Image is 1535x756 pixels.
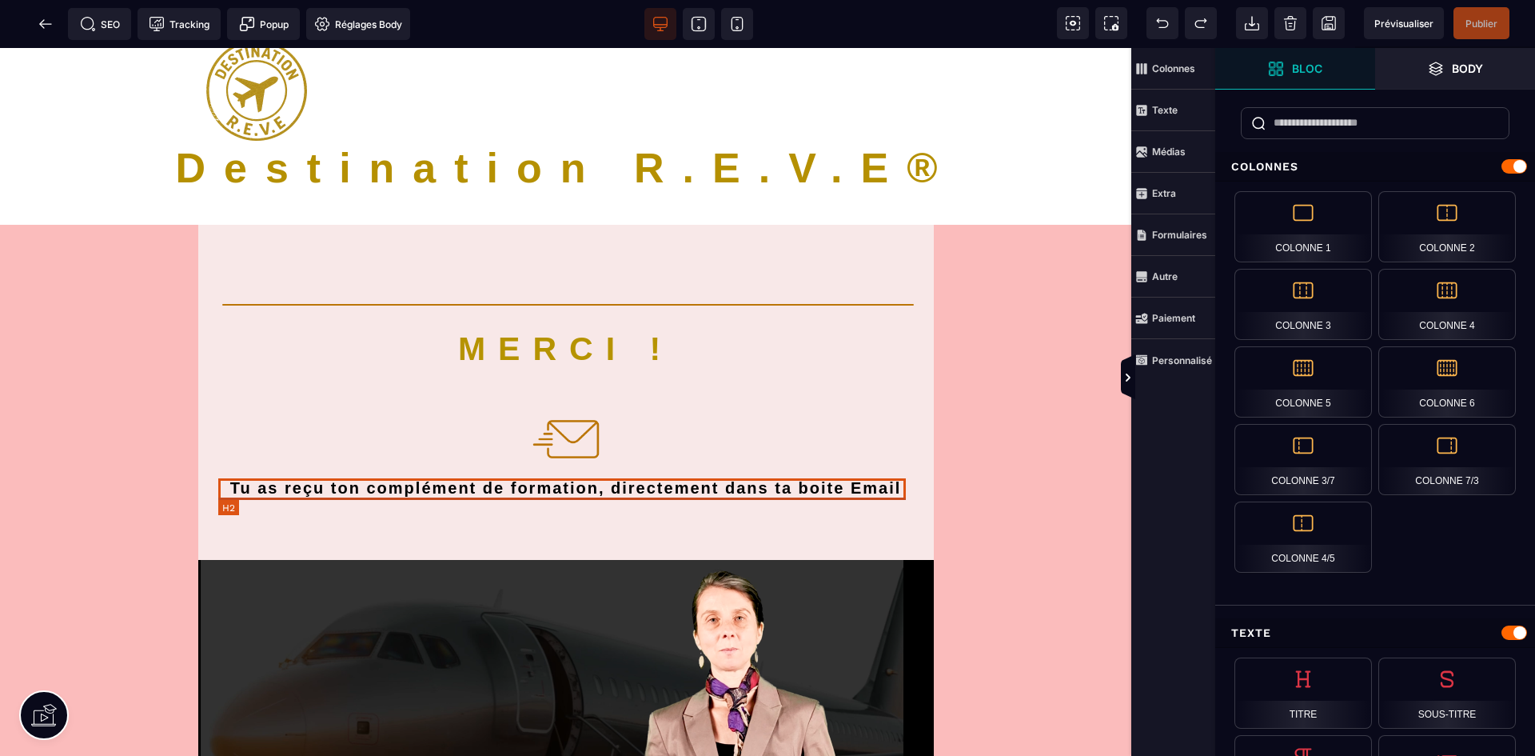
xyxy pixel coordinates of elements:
[1378,424,1516,495] div: Colonne 7/3
[1236,7,1268,39] span: Importer
[1234,424,1372,495] div: Colonne 3/7
[68,8,131,40] span: Métadata SEO
[1292,62,1322,74] strong: Bloc
[1234,658,1372,729] div: Titre
[1234,191,1372,262] div: Colonne 1
[1234,502,1372,573] div: Colonne 4/5
[80,16,120,32] span: SEO
[1146,7,1178,39] span: Défaire
[1378,346,1516,418] div: Colonne 6
[1215,354,1231,402] span: Afficher les vues
[1131,339,1215,381] span: Personnalisé
[1095,7,1127,39] span: Capture d'écran
[227,8,300,40] span: Créer une alerte modale
[1152,354,1212,366] strong: Personnalisé
[683,8,715,40] span: Voir tablette
[1131,90,1215,131] span: Texte
[1453,7,1509,39] span: Enregistrer le contenu
[149,16,209,32] span: Tracking
[1465,18,1497,30] span: Publier
[1131,131,1215,173] span: Médias
[1057,7,1089,39] span: Voir les composants
[314,16,402,32] span: Réglages Body
[1364,7,1444,39] span: Aperçu
[530,355,602,427] img: 7770039329ea2a7073a6e12a81ec41d7_email-7979298-BB7507.png
[1131,256,1215,298] span: Autre
[138,8,221,40] span: Code de suivi
[239,16,289,32] span: Popup
[1313,7,1345,39] span: Enregistrer
[1131,173,1215,214] span: Extra
[1452,62,1483,74] strong: Body
[1375,48,1535,90] span: Ouvrir les calques
[1234,269,1372,340] div: Colonne 3
[1215,618,1535,648] div: Texte
[1152,270,1178,282] strong: Autre
[721,8,753,40] span: Voir mobile
[306,8,410,40] span: Favicon
[30,8,62,40] span: Retour
[1131,214,1215,256] span: Formulaires
[1378,658,1516,729] div: Sous-titre
[1215,48,1375,90] span: Ouvrir les blocs
[1152,146,1186,158] strong: Médias
[1234,346,1372,418] div: Colonne 5
[1131,48,1215,90] span: Colonnes
[222,430,910,452] h2: Tu as reçu ton complément de formation, directement dans ta boite Email
[644,8,676,40] span: Voir bureau
[1274,7,1306,39] span: Nettoyage
[1152,312,1195,324] strong: Paiement
[1185,7,1217,39] span: Rétablir
[1378,269,1516,340] div: Colonne 4
[1152,229,1207,241] strong: Formulaires
[1374,18,1433,30] span: Prévisualiser
[1215,152,1535,182] div: Colonnes
[1378,191,1516,262] div: Colonne 2
[1131,298,1215,339] span: Paiement
[1152,104,1178,116] strong: Texte
[1152,62,1195,74] strong: Colonnes
[1152,187,1176,199] strong: Extra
